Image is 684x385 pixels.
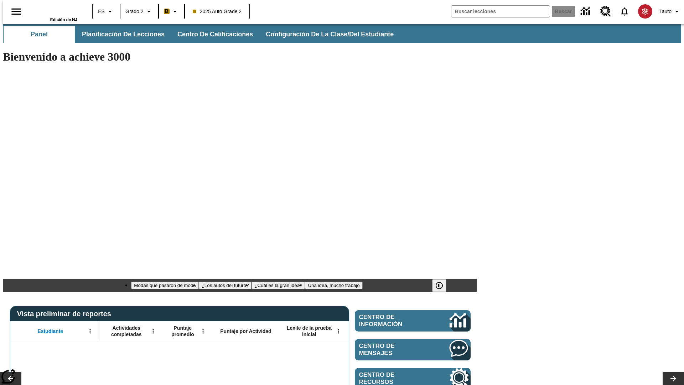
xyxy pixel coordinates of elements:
[31,3,77,17] a: Portada
[50,17,77,22] span: Edición de NJ
[576,2,596,21] a: Centro de información
[3,50,477,63] h1: Bienvenido a achieve 3000
[166,325,200,338] span: Puntaje promedio
[283,325,335,338] span: Lexile de la prueba inicial
[634,2,657,21] button: Escoja un nuevo avatar
[355,310,471,332] a: Centro de información
[663,372,684,385] button: Carrusel de lecciones, seguir
[131,282,198,289] button: Diapositiva 1 Modas que pasaron de moda
[451,6,550,17] input: Buscar campo
[659,8,672,15] span: Tauto
[165,7,169,16] span: B
[198,326,208,337] button: Abrir menú
[220,328,271,334] span: Puntaje por Actividad
[4,26,75,43] button: Panel
[98,8,105,15] span: ES
[172,26,259,43] button: Centro de calificaciones
[359,343,428,357] span: Centro de mensajes
[76,26,170,43] button: Planificación de lecciones
[82,30,165,38] span: Planificación de lecciones
[432,279,446,292] button: Pausar
[31,30,48,38] span: Panel
[596,2,615,21] a: Centro de recursos, Se abrirá en una pestaña nueva.
[3,26,400,43] div: Subbarra de navegación
[305,282,362,289] button: Diapositiva 4 Una idea, mucho trabajo
[85,326,95,337] button: Abrir menú
[193,8,242,15] span: 2025 Auto Grade 2
[199,282,252,289] button: Diapositiva 2 ¿Los autos del futuro?
[3,24,681,43] div: Subbarra de navegación
[148,326,159,337] button: Abrir menú
[123,5,156,18] button: Grado: Grado 2, Elige un grado
[266,30,394,38] span: Configuración de la clase/del estudiante
[638,4,652,19] img: avatar image
[333,326,344,337] button: Abrir menú
[17,310,115,318] span: Vista preliminar de reportes
[355,339,471,360] a: Centro de mensajes
[359,314,426,328] span: Centro de información
[260,26,399,43] button: Configuración de la clase/del estudiante
[6,1,27,22] button: Abrir el menú lateral
[95,5,118,18] button: Lenguaje: ES, Selecciona un idioma
[161,5,182,18] button: Boost El color de la clase es anaranjado claro. Cambiar el color de la clase.
[657,5,684,18] button: Perfil/Configuración
[38,328,63,334] span: Estudiante
[252,282,305,289] button: Diapositiva 3 ¿Cuál es la gran idea?
[125,8,144,15] span: Grado 2
[177,30,253,38] span: Centro de calificaciones
[432,279,454,292] div: Pausar
[103,325,150,338] span: Actividades completadas
[31,2,77,22] div: Portada
[615,2,634,21] a: Notificaciones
